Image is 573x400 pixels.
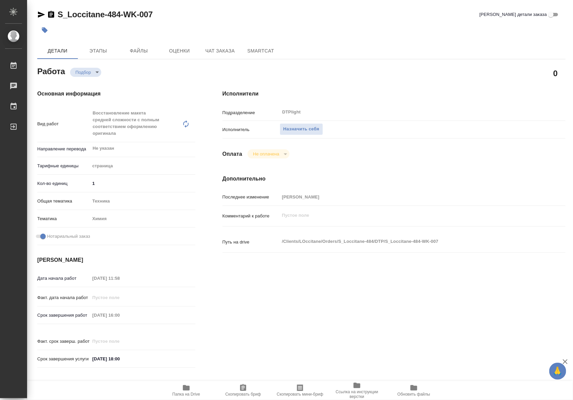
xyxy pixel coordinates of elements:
[90,160,195,172] div: страница
[549,363,566,380] button: 🙏
[123,47,155,55] span: Файлы
[82,47,114,55] span: Этапы
[90,195,195,207] div: Техника
[90,273,149,283] input: Пустое поле
[37,338,90,345] p: Факт. срок заверш. работ
[37,275,90,282] p: Дата начала работ
[70,68,101,77] div: Подбор
[277,392,323,397] span: Скопировать мини-бриф
[90,213,195,225] div: Химия
[37,198,90,205] p: Общая тематика
[280,123,323,135] button: Назначить себя
[37,65,65,77] h2: Работа
[385,381,442,400] button: Обновить файлы
[73,69,93,75] button: Подбор
[225,392,261,397] span: Скопировать бриф
[90,310,149,320] input: Пустое поле
[37,10,45,19] button: Скопировать ссылку для ЯМессенджера
[222,213,280,219] p: Комментарий к работе
[37,256,195,264] h4: [PERSON_NAME]
[248,149,289,159] div: Подбор
[172,392,200,397] span: Папка на Drive
[222,194,280,201] p: Последнее изменение
[222,239,280,246] p: Путь на drive
[333,390,381,399] span: Ссылка на инструкции верстки
[37,356,90,362] p: Срок завершения услуги
[158,381,215,400] button: Папка на Drive
[272,381,328,400] button: Скопировать мини-бриф
[280,236,537,247] textarea: /Clients/LOccitane/Orders/S_Loccitane-484/DTP/S_Loccitane-484-WK-007
[222,150,242,158] h4: Оплата
[90,178,195,188] input: ✎ Введи что-нибудь
[215,381,272,400] button: Скопировать бриф
[37,312,90,319] p: Срок завершения работ
[283,125,319,133] span: Назначить себя
[222,90,566,98] h4: Исполнители
[398,392,430,397] span: Обновить файлы
[552,364,564,378] span: 🙏
[222,175,566,183] h4: Дополнительно
[553,67,558,79] h2: 0
[90,354,149,364] input: ✎ Введи что-нибудь
[245,47,277,55] span: SmartCat
[163,47,196,55] span: Оценки
[37,163,90,169] p: Тарифные единицы
[37,23,52,38] button: Добавить тэг
[90,293,149,302] input: Пустое поле
[222,126,280,133] p: Исполнитель
[251,151,281,157] button: Не оплачена
[37,121,90,127] p: Вид работ
[280,192,537,202] input: Пустое поле
[47,233,90,240] span: Нотариальный заказ
[222,109,280,116] p: Подразделение
[37,90,195,98] h4: Основная информация
[58,10,153,19] a: S_Loccitane-484-WK-007
[37,294,90,301] p: Факт. дата начала работ
[37,215,90,222] p: Тематика
[37,146,90,152] p: Направление перевода
[204,47,236,55] span: Чат заказа
[37,180,90,187] p: Кол-во единиц
[480,11,547,18] span: [PERSON_NAME] детали заказа
[90,336,149,346] input: Пустое поле
[41,47,74,55] span: Детали
[47,10,55,19] button: Скопировать ссылку
[328,381,385,400] button: Ссылка на инструкции верстки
